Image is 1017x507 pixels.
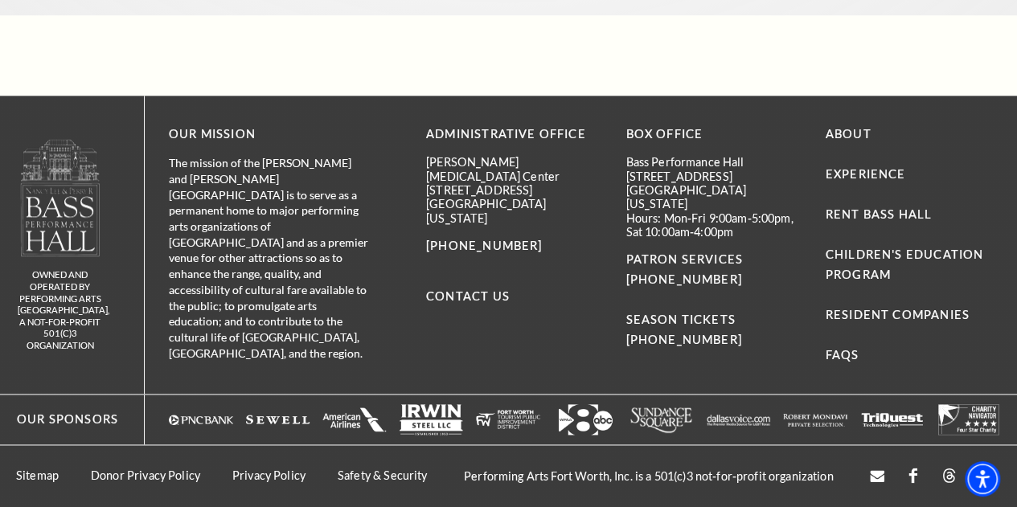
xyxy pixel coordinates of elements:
p: [PHONE_NUMBER] [426,236,601,256]
p: [STREET_ADDRESS] [625,170,801,183]
p: Our Sponsors [2,410,118,430]
a: threads.com - open in a new tab [941,468,957,485]
img: The image is completely blank or white. [860,404,925,434]
img: The image is completely blank or white. [322,404,387,434]
img: Logo featuring the number "8" with an arrow and "abc" in a modern design. [553,404,617,434]
a: Donor Privacy Policy [91,468,200,482]
p: SEASON TICKETS [PHONE_NUMBER] [625,290,801,350]
p: Administrative Office [426,125,601,145]
a: facebook - open in a new tab [908,468,917,485]
a: Safety & Security [338,468,427,482]
a: The image is completely blank or white. - open in a new tab [937,404,1001,434]
a: Rent Bass Hall [826,207,932,221]
img: Logo of Irwin Steel LLC, featuring the company name in bold letters with a simple design. [400,404,464,434]
img: Logo of Sundance Square, featuring stylized text in white. [629,404,694,434]
a: About [826,127,871,141]
p: Hours: Mon-Fri 9:00am-5:00pm, Sat 10:00am-4:00pm [625,211,801,239]
a: Experience [826,167,906,181]
p: Bass Performance Hall [625,155,801,169]
img: The image is completely blank or white. [783,404,847,434]
p: Performing Arts Fort Worth, Inc. is a 501(c)3 not-for-profit organization [448,469,850,483]
img: The image is completely blank or white. [476,404,540,434]
p: [GEOGRAPHIC_DATA][US_STATE] [625,183,801,211]
a: Contact Us [426,289,510,303]
a: Logo of PNC Bank in white text with a triangular symbol. - open in a new tab - target website may... [169,404,233,434]
img: The image is completely blank or white. [246,404,310,434]
a: Logo featuring the number "8" with an arrow and "abc" in a modern design. - open in a new tab [553,404,617,434]
a: Sitemap [16,468,59,482]
div: Accessibility Menu [965,461,1000,497]
p: [PERSON_NAME][MEDICAL_DATA] Center [426,155,601,183]
a: The image is completely blank or white. - open in a new tab [860,404,925,434]
a: FAQs [826,348,859,362]
a: Open this option - open in a new tab [870,468,884,484]
p: [GEOGRAPHIC_DATA][US_STATE] [426,197,601,225]
a: Logo of Irwin Steel LLC, featuring the company name in bold letters with a simple design. - open ... [400,404,464,434]
a: Resident Companies [826,308,970,321]
a: Children's Education Program [826,247,983,281]
a: The image is completely blank or white. - open in a new tab [322,404,387,434]
p: OUR MISSION [169,125,370,145]
a: The image is completely blank or white. - open in a new tab [783,404,847,434]
p: PATRON SERVICES [PHONE_NUMBER] [625,250,801,290]
p: [STREET_ADDRESS] [426,183,601,197]
img: Logo of PNC Bank in white text with a triangular symbol. [169,404,233,434]
a: The image is completely blank or white. - open in a new tab [246,404,310,434]
p: owned and operated by Performing Arts [GEOGRAPHIC_DATA], A NOT-FOR-PROFIT 501(C)3 ORGANIZATION [18,269,102,351]
a: Logo of Sundance Square, featuring stylized text in white. - open in a new tab [629,404,694,434]
img: owned and operated by Performing Arts Fort Worth, A NOT-FOR-PROFIT 501(C)3 ORGANIZATION [19,138,101,256]
a: Privacy Policy [232,468,306,482]
p: BOX OFFICE [625,125,801,145]
img: The image features a simple white background with text that appears to be a logo or brand name. [707,404,771,434]
img: The image is completely blank or white. [937,404,1001,434]
p: The mission of the [PERSON_NAME] and [PERSON_NAME][GEOGRAPHIC_DATA] is to serve as a permanent ho... [169,155,370,361]
a: The image features a simple white background with text that appears to be a logo or brand name. -... [707,404,771,434]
